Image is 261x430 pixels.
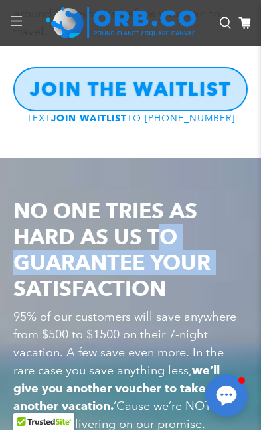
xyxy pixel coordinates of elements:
[13,198,248,301] h2: NO ONE TRIES AS HARD AS US TO GUARANTEE YOUR SATISFACTION
[27,112,235,124] span: TEXT TO [PHONE_NUMBER]
[205,374,248,417] button: Open chat window
[30,78,231,100] b: JOIN THE WAITLIST
[51,113,127,124] strong: JOIN WAITLIST
[27,111,235,124] a: TEXTJOIN WAITLISTTO [PHONE_NUMBER]
[13,363,220,413] strong: we’ll give you another voucher to take another vacation.
[13,67,248,111] a: JOIN THE WAITLIST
